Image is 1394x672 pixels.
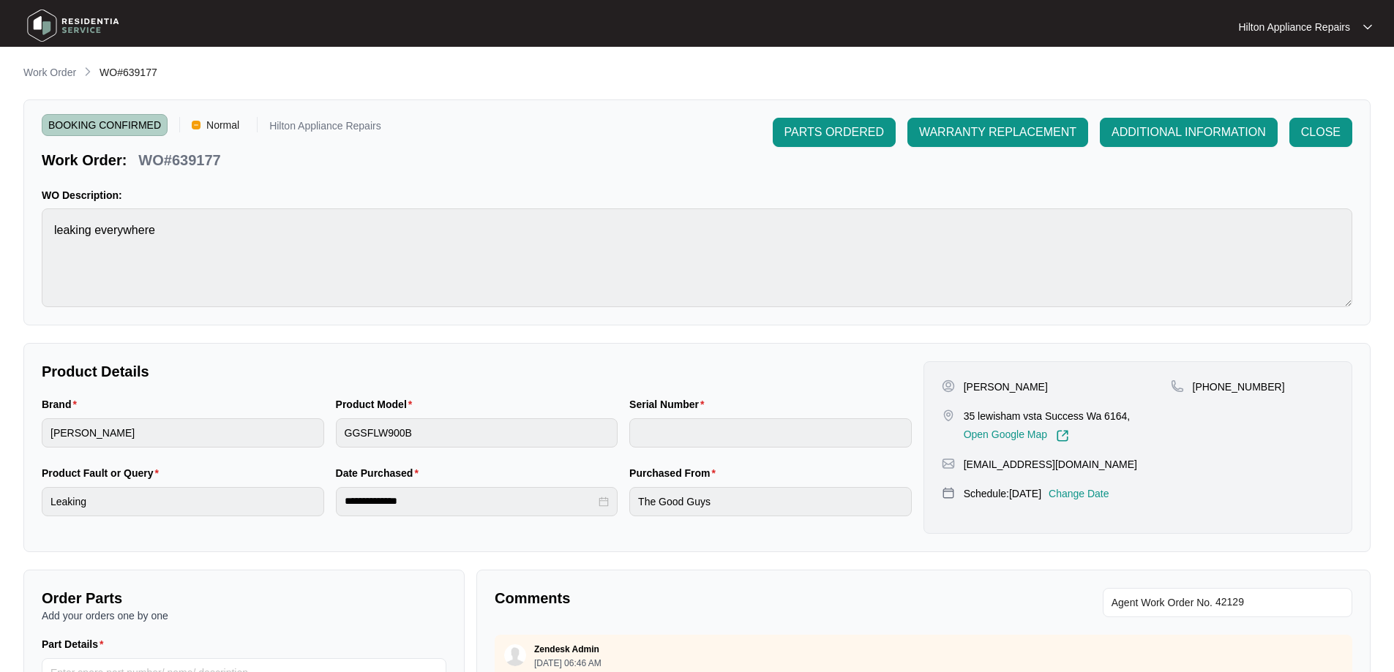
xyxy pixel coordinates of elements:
[504,644,526,666] img: user.svg
[629,418,912,448] input: Serial Number
[942,409,955,422] img: map-pin
[1289,118,1352,147] button: CLOSE
[1238,20,1350,34] p: Hilton Appliance Repairs
[42,487,324,516] input: Product Fault or Query
[1100,118,1278,147] button: ADDITIONAL INFORMATION
[919,124,1076,141] span: WARRANTY REPLACEMENT
[42,188,1352,203] p: WO Description:
[964,409,1130,423] p: 35 lewisham vsta Success Wa 6164,
[42,361,912,382] p: Product Details
[1112,124,1266,141] span: ADDITIONAL INFORMATION
[42,466,165,480] label: Product Fault or Query
[138,150,220,170] p: WO#639177
[42,208,1352,307] textarea: leaking everywhere
[201,114,245,136] span: Normal
[942,486,955,499] img: map-pin
[629,397,710,412] label: Serial Number
[1301,124,1341,141] span: CLOSE
[964,429,1069,442] a: Open Google Map
[629,466,722,480] label: Purchased From
[42,637,110,652] label: Part Details
[42,608,446,623] p: Add your orders one by one
[534,643,599,655] p: Zendesk Admin
[42,114,168,136] span: BOOKING CONFIRMED
[1363,23,1372,31] img: dropdown arrow
[1171,380,1184,393] img: map-pin
[42,150,127,170] p: Work Order:
[336,397,419,412] label: Product Model
[82,66,94,78] img: chevron-right
[964,380,1048,394] p: [PERSON_NAME]
[942,380,955,393] img: user-pin
[100,67,157,78] span: WO#639177
[336,466,424,480] label: Date Purchased
[773,118,896,147] button: PARTS ORDERED
[629,487,912,516] input: Purchased From
[964,486,1041,501] p: Schedule: [DATE]
[42,588,446,608] p: Order Parts
[23,65,76,80] p: Work Order
[42,397,83,412] label: Brand
[42,418,324,448] input: Brand
[1215,594,1344,611] input: Add Agent Work Order No.
[269,121,381,136] p: Hilton Appliance Repairs
[942,457,955,470] img: map-pin
[20,65,79,81] a: Work Order
[192,121,201,129] img: Vercel Logo
[907,118,1088,147] button: WARRANTY REPLACEMENT
[1056,429,1069,442] img: Link-External
[345,494,596,509] input: Date Purchased
[964,457,1137,472] p: [EMAIL_ADDRESS][DOMAIN_NAME]
[336,418,618,448] input: Product Model
[495,588,913,608] p: Comments
[1112,594,1213,611] span: Agent Work Order No.
[1193,380,1285,394] p: [PHONE_NUMBER]
[1049,486,1109,501] p: Change Date
[22,4,124,48] img: residentia service logo
[784,124,884,141] span: PARTS ORDERED
[534,659,602,668] p: [DATE] 06:46 AM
